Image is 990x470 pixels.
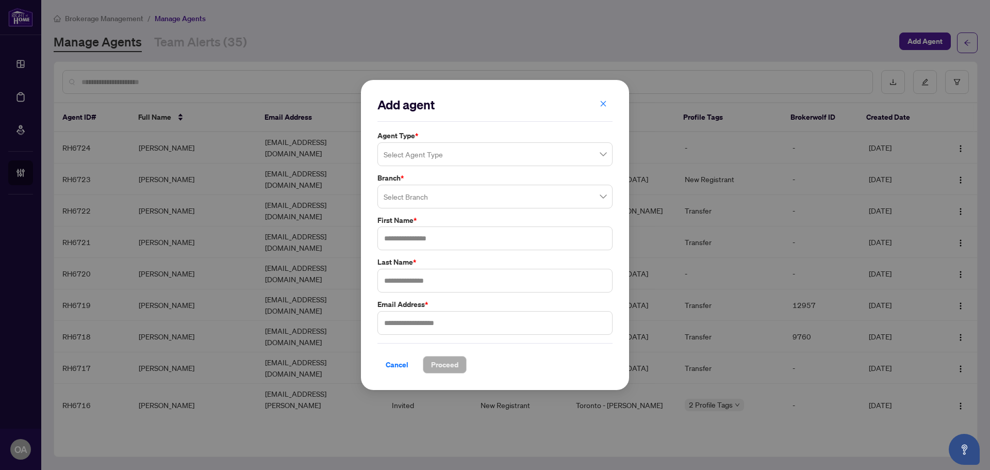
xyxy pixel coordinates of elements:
label: First Name [377,215,613,226]
h2: Add agent [377,96,613,113]
button: Cancel [377,356,417,374]
button: Proceed [423,356,467,374]
label: Agent Type [377,130,613,141]
span: Cancel [386,356,408,373]
label: Branch [377,172,613,184]
span: close [600,100,607,107]
label: Last Name [377,256,613,268]
button: Open asap [949,434,980,465]
label: Email Address [377,299,613,310]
